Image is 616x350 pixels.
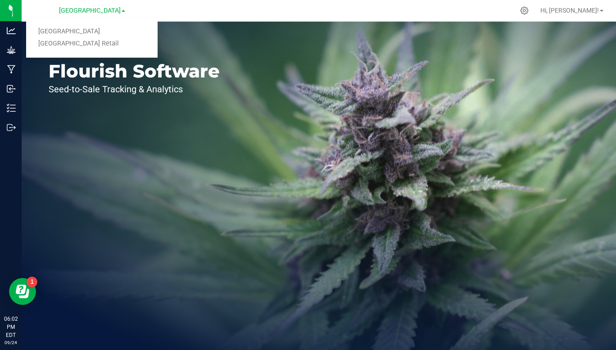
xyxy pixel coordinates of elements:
p: Seed-to-Sale Tracking & Analytics [49,85,220,94]
a: [GEOGRAPHIC_DATA] [26,26,158,38]
a: [GEOGRAPHIC_DATA] Retail [26,38,158,50]
p: Flourish Software [49,62,220,80]
inline-svg: Inventory [7,104,16,113]
span: [GEOGRAPHIC_DATA] [59,7,121,14]
inline-svg: Analytics [7,26,16,35]
inline-svg: Grow [7,45,16,55]
span: Hi, [PERSON_NAME]! [540,7,599,14]
div: Manage settings [519,6,530,15]
inline-svg: Outbound [7,123,16,132]
inline-svg: Manufacturing [7,65,16,74]
iframe: Resource center unread badge [27,277,37,287]
p: 06:02 PM EDT [4,315,18,339]
iframe: Resource center [9,278,36,305]
inline-svg: Inbound [7,84,16,93]
p: 09/24 [4,339,18,346]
